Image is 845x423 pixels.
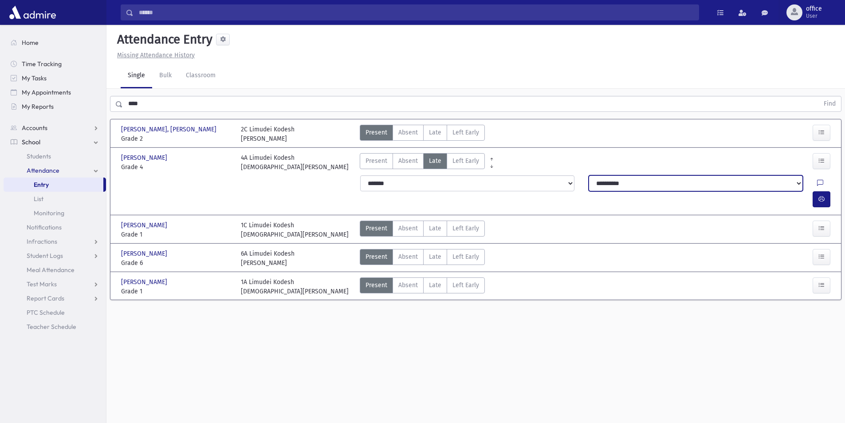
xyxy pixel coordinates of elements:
[4,163,106,178] a: Attendance
[114,51,195,59] a: Missing Attendance History
[398,224,418,233] span: Absent
[241,277,349,296] div: 1A Limudei Kodesh [DEMOGRAPHIC_DATA][PERSON_NAME]
[398,156,418,166] span: Absent
[366,156,387,166] span: Present
[4,263,106,277] a: Meal Attendance
[22,60,62,68] span: Time Tracking
[4,135,106,149] a: School
[121,125,218,134] span: [PERSON_NAME], [PERSON_NAME]
[4,192,106,206] a: List
[4,220,106,234] a: Notifications
[452,281,479,290] span: Left Early
[366,128,387,137] span: Present
[27,323,76,331] span: Teacher Schedule
[398,252,418,261] span: Absent
[452,224,479,233] span: Left Early
[121,249,169,258] span: [PERSON_NAME]
[360,153,485,172] div: AttTypes
[360,221,485,239] div: AttTypes
[452,128,479,137] span: Left Early
[34,195,43,203] span: List
[360,277,485,296] div: AttTypes
[22,39,39,47] span: Home
[121,153,169,162] span: [PERSON_NAME]
[818,96,841,111] button: Find
[360,249,485,268] div: AttTypes
[366,281,387,290] span: Present
[241,249,295,268] div: 6A Limudei Kodesh [PERSON_NAME]
[241,153,349,172] div: 4A Limudei Kodesh [DEMOGRAPHIC_DATA][PERSON_NAME]
[4,57,106,71] a: Time Tracking
[27,294,64,302] span: Report Cards
[27,223,62,231] span: Notifications
[121,63,152,88] a: Single
[429,252,441,261] span: Late
[4,99,106,114] a: My Reports
[4,121,106,135] a: Accounts
[241,125,295,143] div: 2C Limudei Kodesh [PERSON_NAME]
[121,258,232,268] span: Grade 6
[27,252,63,260] span: Student Logs
[27,166,59,174] span: Attendance
[806,12,822,20] span: User
[4,291,106,305] a: Report Cards
[27,266,75,274] span: Meal Attendance
[366,224,387,233] span: Present
[4,36,106,50] a: Home
[152,63,179,88] a: Bulk
[27,308,65,316] span: PTC Schedule
[22,103,54,111] span: My Reports
[452,156,479,166] span: Left Early
[121,277,169,287] span: [PERSON_NAME]
[398,128,418,137] span: Absent
[4,320,106,334] a: Teacher Schedule
[27,280,57,288] span: Test Marks
[4,277,106,291] a: Test Marks
[806,5,822,12] span: office
[121,221,169,230] span: [PERSON_NAME]
[22,88,71,96] span: My Appointments
[4,234,106,249] a: Infractions
[4,71,106,85] a: My Tasks
[114,32,212,47] h5: Attendance Entry
[429,156,441,166] span: Late
[121,162,232,172] span: Grade 4
[360,125,485,143] div: AttTypes
[179,63,223,88] a: Classroom
[27,237,57,245] span: Infractions
[22,74,47,82] span: My Tasks
[117,51,195,59] u: Missing Attendance History
[34,181,49,189] span: Entry
[366,252,387,261] span: Present
[241,221,349,239] div: 1C Limudei Kodesh [DEMOGRAPHIC_DATA][PERSON_NAME]
[34,209,64,217] span: Monitoring
[22,138,40,146] span: School
[121,230,232,239] span: Grade 1
[4,249,106,263] a: Student Logs
[7,4,58,21] img: AdmirePro
[4,85,106,99] a: My Appointments
[4,178,103,192] a: Entry
[429,128,441,137] span: Late
[429,281,441,290] span: Late
[4,206,106,220] a: Monitoring
[4,305,106,320] a: PTC Schedule
[452,252,479,261] span: Left Early
[121,134,232,143] span: Grade 2
[22,124,47,132] span: Accounts
[121,287,232,296] span: Grade 1
[27,152,51,160] span: Students
[429,224,441,233] span: Late
[4,149,106,163] a: Students
[134,4,699,20] input: Search
[398,281,418,290] span: Absent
